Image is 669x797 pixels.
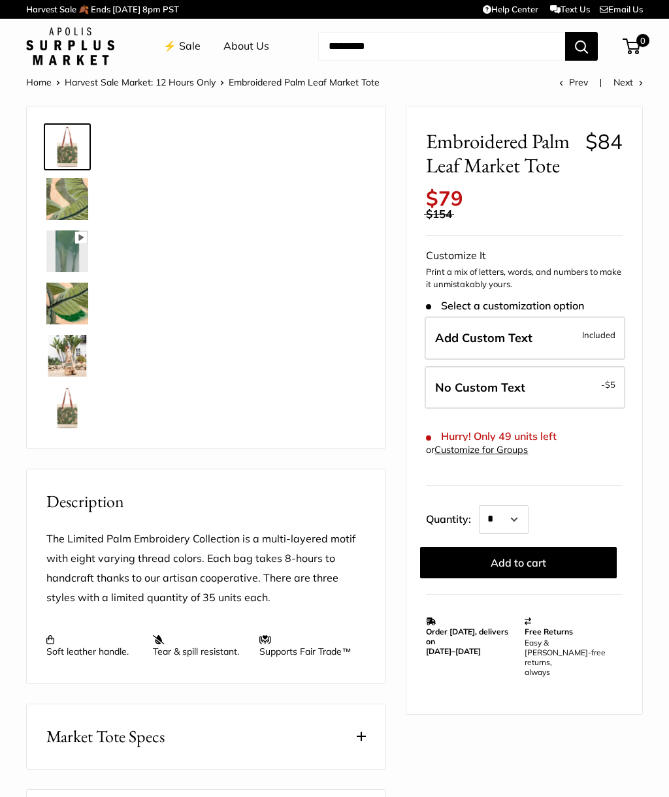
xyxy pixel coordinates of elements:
img: Embroidered Palm Leaf Market Tote [46,126,88,168]
img: description_A multi-layered motif with eight varying thread colors. [46,283,88,324]
span: Included [582,327,615,343]
span: Hurry! Only 49 units left [426,430,556,443]
input: Search... [318,32,565,61]
a: Prev [559,76,588,88]
span: $84 [585,129,623,154]
p: Tear & spill resistant. [153,634,246,657]
img: description_Multi-layered motif with eight varying thread colors [46,230,88,272]
span: Embroidered Palm Leaf Market Tote [426,129,575,178]
p: The Limited Palm Embroidery Collection is a multi-layered motif with eight varying thread colors.... [46,529,366,608]
label: Add Custom Text [425,317,625,360]
p: Easy & [PERSON_NAME]-free returns, always [525,638,616,677]
nav: Breadcrumb [26,74,380,91]
strong: Order [DATE], delivers on [DATE]–[DATE] [426,627,508,656]
a: About Us [223,37,269,56]
a: 0 [624,39,640,54]
a: Embroidered Palm Leaf Market Tote [44,123,91,170]
div: Customize It [426,246,623,266]
span: Market Tote Specs [46,724,165,749]
a: Embroidered Palm Leaf Market Tote [44,384,91,431]
span: 0 [636,34,649,47]
a: description_A multi-layered motif with eight varying thread colors. [44,280,91,327]
label: Leave Blank [425,366,625,409]
button: Search [565,32,598,61]
a: description_Multi-layered motif with eight varying thread colors [44,228,91,275]
a: Next [613,76,643,88]
span: Add Custom Text [435,330,532,345]
span: No Custom Text [435,380,525,395]
a: ⚡️ Sale [163,37,201,56]
h2: Description [46,489,366,514]
span: Select a customization option [426,300,583,312]
a: description_A multi-layered motif with eight varying thread colors. [44,176,91,223]
a: Harvest Sale Market: 12 Hours Only [65,76,216,88]
p: Soft leather handle. [46,634,140,657]
img: Apolis: Surplus Market [26,27,114,65]
a: Embroidered Palm Leaf Market Tote [44,332,91,379]
span: Embroidered Palm Leaf Market Tote [229,76,380,88]
div: or [426,441,528,459]
span: $154 [426,207,452,221]
img: Embroidered Palm Leaf Market Tote [46,387,88,429]
a: Help Center [483,4,538,14]
img: description_A multi-layered motif with eight varying thread colors. [46,178,88,220]
p: Print a mix of letters, words, and numbers to make it unmistakably yours. [426,266,623,291]
span: $5 [605,379,615,390]
label: Quantity: [426,501,479,534]
p: Supports Fair Trade™ [259,634,353,657]
a: Home [26,76,52,88]
button: Add to cart [420,547,617,578]
a: Customize for Groups [434,444,528,456]
strong: Free Returns [525,627,573,636]
img: Embroidered Palm Leaf Market Tote [46,335,88,377]
a: Email Us [600,4,643,14]
span: - [601,377,615,392]
a: Text Us [550,4,590,14]
button: Market Tote Specs [27,704,385,769]
span: $79 [426,185,463,211]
